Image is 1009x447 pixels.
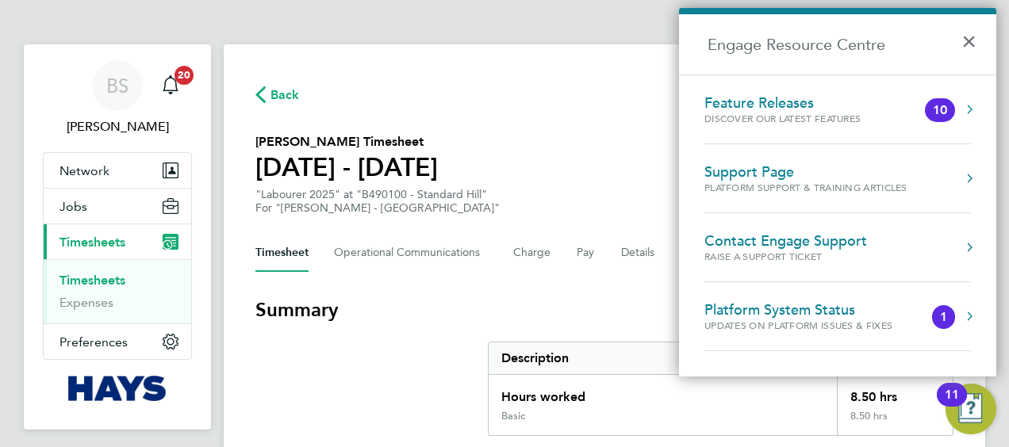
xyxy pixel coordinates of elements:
div: Hours worked [489,375,837,410]
div: Platform Support & Training Articles [704,181,907,194]
div: Feature Releases [704,94,892,112]
button: Preferences [44,324,191,359]
h1: [DATE] - [DATE] [255,151,438,183]
h2: [PERSON_NAME] Timesheet [255,132,438,151]
button: Pay [577,234,596,272]
span: Network [59,163,109,178]
button: Network [44,153,191,188]
button: Timesheet [255,234,309,272]
div: Timesheets [44,259,191,323]
button: Operational Communications [334,234,488,272]
div: Basic [501,410,525,422]
button: Charge [513,234,551,272]
div: Platform System Status [704,301,924,319]
span: Billy Smith [43,117,192,136]
a: BS[PERSON_NAME] [43,60,192,136]
span: 20 [175,66,194,85]
span: Preferences [59,334,128,350]
span: Jobs [59,199,87,214]
button: Open Resource Center, 11 new notifications [946,384,996,434]
div: Updates on Platform Issues & Fixes [704,319,924,332]
div: Summary [488,342,953,436]
div: 8.50 hrs [837,375,953,410]
div: Support Page [704,163,907,181]
h2: Engage Resource Centre [679,14,996,74]
button: Jobs [44,189,191,223]
a: 20 [155,60,186,111]
span: Timesheets [59,235,125,250]
div: "Labourer 2025" at "B490100 - Standard Hill" [255,188,500,215]
a: Go to home page [43,376,192,401]
h3: Summary [255,297,953,323]
div: Description [489,342,837,374]
span: Back [270,86,300,105]
div: For "[PERSON_NAME] - [GEOGRAPHIC_DATA]" [255,201,500,215]
a: Expenses [59,295,113,310]
button: Timesheets [44,224,191,259]
span: BS [106,75,129,96]
button: Details [621,234,658,272]
button: Close [961,19,984,54]
div: Engage Resource Centre [679,8,996,376]
nav: Main navigation [24,44,211,430]
div: 11 [945,395,959,415]
div: Contact Engage Support [704,232,867,250]
a: Timesheets [59,273,125,288]
div: Raise a Support Ticket [704,250,867,263]
div: 8.50 hrs [837,410,953,435]
div: Discover our latest features [704,112,892,125]
img: hays-logo-retina.png [68,376,167,401]
button: Back [255,85,300,105]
